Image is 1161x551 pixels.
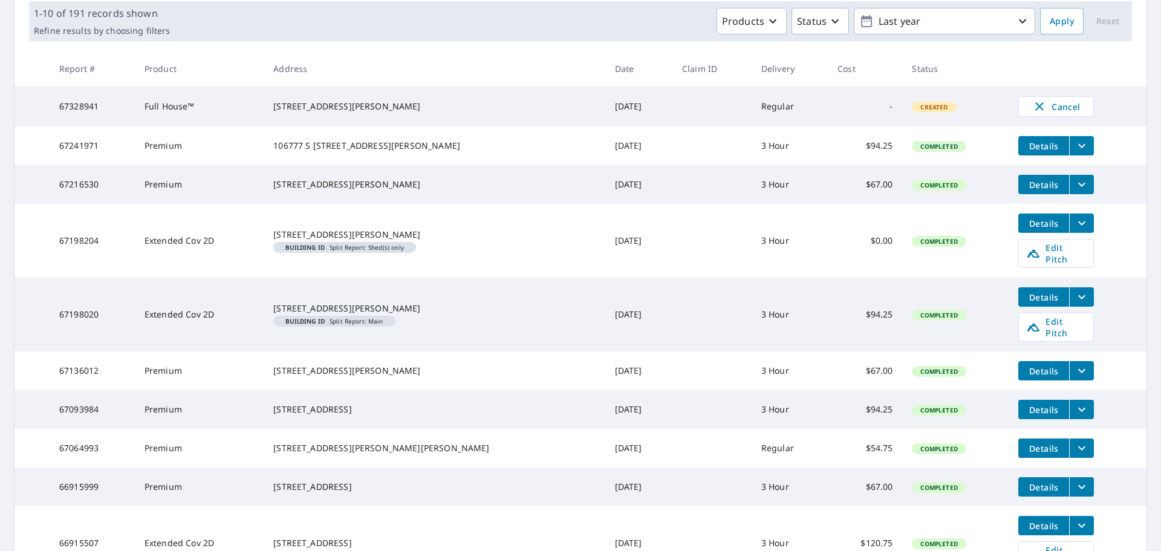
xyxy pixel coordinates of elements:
span: Completed [913,483,964,492]
button: filesDropdownBtn-67241971 [1069,136,1094,155]
div: [STREET_ADDRESS][PERSON_NAME] [273,100,595,112]
button: Apply [1040,8,1084,34]
span: Edit Pitch [1026,316,1086,339]
span: Edit Pitch [1026,242,1086,265]
span: Cancel [1031,99,1081,114]
td: Premium [135,351,264,390]
button: detailsBtn-67093984 [1018,400,1069,419]
td: Premium [135,429,264,468]
td: [DATE] [605,429,672,468]
td: $67.00 [828,165,902,204]
td: Extended Cov 2D [135,204,264,278]
td: Premium [135,390,264,429]
button: Last year [854,8,1035,34]
td: Regular [752,429,828,468]
span: Details [1026,292,1062,303]
th: Status [902,51,1009,86]
button: detailsBtn-67198020 [1018,287,1069,307]
button: detailsBtn-66915999 [1018,477,1069,497]
div: 106777 S [STREET_ADDRESS][PERSON_NAME] [273,140,595,152]
button: filesDropdownBtn-66915999 [1069,477,1094,497]
button: detailsBtn-67198204 [1018,214,1069,233]
button: detailsBtn-67241971 [1018,136,1069,155]
a: Edit Pitch [1018,313,1094,342]
td: 67093984 [50,390,135,429]
span: Details [1026,443,1062,454]
span: Completed [913,181,964,189]
td: [DATE] [605,390,672,429]
button: detailsBtn-67136012 [1018,361,1069,380]
td: Premium [135,126,264,165]
td: 67216530 [50,165,135,204]
button: Status [792,8,849,34]
button: detailsBtn-66915507 [1018,516,1069,535]
td: 3 Hour [752,351,828,390]
div: [STREET_ADDRESS] [273,537,595,549]
p: 1-10 of 191 records shown [34,6,170,21]
th: Report # [50,51,135,86]
span: Details [1026,218,1062,229]
td: Regular [752,86,828,126]
span: Completed [913,142,964,151]
td: - [828,86,902,126]
span: Completed [913,445,964,453]
td: $94.25 [828,390,902,429]
div: [STREET_ADDRESS][PERSON_NAME] [273,178,595,191]
td: [DATE] [605,351,672,390]
p: Refine results by choosing filters [34,25,170,36]
div: [STREET_ADDRESS][PERSON_NAME][PERSON_NAME] [273,442,595,454]
td: 67064993 [50,429,135,468]
button: filesDropdownBtn-67198204 [1069,214,1094,233]
td: Premium [135,165,264,204]
td: [DATE] [605,165,672,204]
button: Products [717,8,787,34]
span: Details [1026,404,1062,416]
th: Date [605,51,672,86]
th: Cost [828,51,902,86]
div: [STREET_ADDRESS][PERSON_NAME] [273,302,595,315]
th: Delivery [752,51,828,86]
td: 67198020 [50,278,135,351]
td: $67.00 [828,351,902,390]
span: Completed [913,540,964,548]
td: 3 Hour [752,278,828,351]
span: Apply [1050,14,1074,29]
button: filesDropdownBtn-67136012 [1069,361,1094,380]
p: Products [722,14,764,28]
p: Last year [874,11,1015,32]
td: $94.25 [828,278,902,351]
span: Details [1026,179,1062,191]
td: $54.75 [828,429,902,468]
td: [DATE] [605,468,672,506]
button: filesDropdownBtn-66915507 [1069,516,1094,535]
td: 3 Hour [752,390,828,429]
a: Edit Pitch [1018,239,1094,268]
button: filesDropdownBtn-67064993 [1069,439,1094,458]
td: [DATE] [605,126,672,165]
td: Full House™ [135,86,264,126]
p: Status [797,14,827,28]
td: $67.00 [828,468,902,506]
td: [DATE] [605,204,672,278]
em: Building ID [285,244,325,250]
td: $94.25 [828,126,902,165]
em: Building ID [285,318,325,324]
span: Completed [913,406,964,414]
div: [STREET_ADDRESS] [273,481,595,493]
td: 3 Hour [752,204,828,278]
td: 67198204 [50,204,135,278]
button: Cancel [1018,96,1094,117]
span: Details [1026,365,1062,377]
span: Completed [913,311,964,319]
td: Extended Cov 2D [135,278,264,351]
button: filesDropdownBtn-67198020 [1069,287,1094,307]
span: Created [913,103,955,111]
td: [DATE] [605,278,672,351]
span: Completed [913,367,964,376]
button: filesDropdownBtn-67216530 [1069,175,1094,194]
td: 3 Hour [752,126,828,165]
span: Completed [913,237,964,246]
button: filesDropdownBtn-67093984 [1069,400,1094,419]
td: Premium [135,468,264,506]
span: Details [1026,520,1062,532]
